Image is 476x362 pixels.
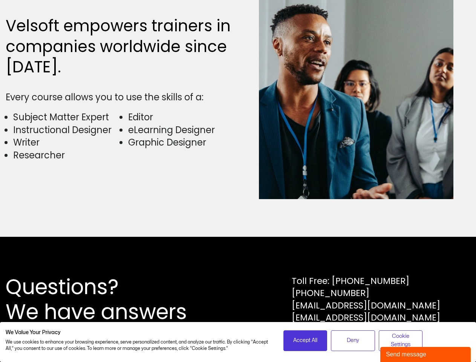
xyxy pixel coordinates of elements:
[6,91,234,104] div: Every course allows you to use the skills of a:
[292,275,440,324] div: Toll Free: [PHONE_NUMBER] [PHONE_NUMBER] [EMAIL_ADDRESS][DOMAIN_NAME] [EMAIL_ADDRESS][DOMAIN_NAME]
[331,330,375,351] button: Deny all cookies
[6,329,272,336] h2: We Value Your Privacy
[6,339,272,352] p: We use cookies to enhance your browsing experience, serve personalized content, and analyze our t...
[13,136,119,149] li: Writer
[128,136,234,149] li: Graphic Designer
[283,330,328,351] button: Accept all cookies
[293,336,317,345] span: Accept All
[384,332,418,349] span: Cookie Settings
[128,111,234,124] li: Editor
[6,275,214,324] h2: Questions? We have answers
[347,336,359,345] span: Deny
[13,111,119,124] li: Subject Matter Expert
[380,345,472,362] iframe: chat widget
[6,16,234,78] h2: Velsoft empowers trainers in companies worldwide since [DATE].
[13,149,119,162] li: Researcher
[379,330,423,351] button: Adjust cookie preferences
[13,124,119,137] li: Instructional Designer
[128,124,234,137] li: eLearning Designer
